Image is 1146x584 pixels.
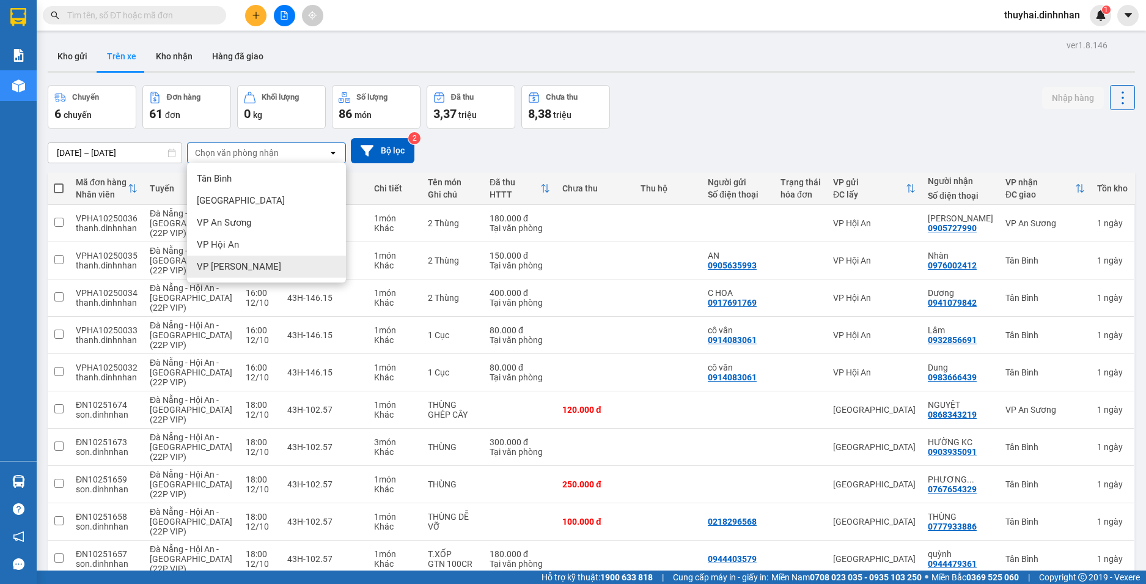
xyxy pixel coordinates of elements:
[146,42,202,71] button: Kho nhận
[1005,190,1075,199] div: ĐC giao
[458,110,477,120] span: triệu
[553,110,571,120] span: triệu
[246,410,275,420] div: 12/10
[428,400,477,420] div: THÙNG GHÉP CÂY
[781,177,821,187] div: Trạng thái
[1067,39,1107,52] div: ver 1.8.146
[1097,256,1128,265] div: 1
[1005,554,1085,564] div: Tân Bình
[1104,517,1123,527] span: ngày
[1104,554,1123,564] span: ngày
[374,223,416,233] div: Khác
[13,558,24,570] span: message
[374,447,416,457] div: Khác
[374,549,416,559] div: 1 món
[490,559,550,569] div: Tại văn phòng
[197,261,281,273] span: VP [PERSON_NAME]
[490,223,550,233] div: Tại văn phòng
[428,330,477,340] div: 1 Cục
[1005,330,1085,340] div: Tân Bình
[76,522,138,531] div: son.dinhnhan
[287,330,362,340] div: 43H-146.15
[354,110,372,120] span: món
[928,363,993,372] div: Dung
[76,190,128,199] div: Nhân viên
[48,143,182,163] input: Select a date range.
[246,512,275,522] div: 18:00
[708,251,768,261] div: AN
[374,363,416,372] div: 1 món
[1102,6,1111,14] sup: 1
[150,470,232,499] span: Đà Nẵng - Hội An - [GEOGRAPHIC_DATA] (22P VIP)
[928,549,993,559] div: quỳnh
[1097,405,1128,415] div: 1
[195,147,279,159] div: Chọn văn phòng nhận
[70,172,144,205] th: Toggle SortBy
[1097,218,1128,228] div: 1
[244,106,251,121] span: 0
[1123,10,1134,21] span: caret-down
[1005,177,1075,187] div: VP nhận
[708,554,757,564] div: 0944403579
[428,479,477,489] div: THÙNG
[1005,479,1085,489] div: Tân Bình
[76,363,138,372] div: VPHA10250032
[374,261,416,270] div: Khác
[833,330,916,340] div: VP Hội An
[1097,442,1128,452] div: 1
[12,49,25,62] img: solution-icon
[427,85,515,129] button: Đã thu3,37 triệu
[1005,256,1085,265] div: Tân Bình
[931,571,1019,584] span: Miền Bắc
[490,190,540,199] div: HTTT
[433,106,457,121] span: 3,37
[490,372,550,382] div: Tại văn phòng
[76,400,138,410] div: ĐN10251674
[928,191,993,201] div: Số điện thoại
[253,110,262,120] span: kg
[302,5,323,26] button: aim
[332,85,421,129] button: Số lượng86món
[287,517,362,527] div: 43H-102.57
[246,522,275,531] div: 12/10
[1104,256,1123,265] span: ngày
[1042,87,1104,109] button: Nhập hàng
[490,177,540,187] div: Đã thu
[673,571,768,584] span: Cung cấp máy in - giấy in:
[51,11,59,20] span: search
[408,132,421,144] sup: 2
[1104,405,1123,415] span: ngày
[165,110,180,120] span: đơn
[967,475,974,484] span: ...
[308,11,317,20] span: aim
[274,5,295,26] button: file-add
[1028,571,1030,584] span: |
[833,442,916,452] div: [GEOGRAPHIC_DATA]
[374,298,416,308] div: Khác
[928,437,993,447] div: HƯỜNG KC
[708,298,757,308] div: 0917691769
[451,93,474,102] div: Đã thu
[246,475,275,484] div: 18:00
[76,447,138,457] div: son.dinhnhan
[928,447,977,457] div: 0903935091
[928,223,977,233] div: 0905727990
[76,177,128,187] div: Mã đơn hàng
[1097,330,1128,340] div: 1
[150,320,232,350] span: Đà Nẵng - Hội An - [GEOGRAPHIC_DATA] (22P VIP)
[428,549,477,559] div: T.XỐP
[546,93,578,102] div: Chưa thu
[928,288,993,298] div: Dương
[928,298,977,308] div: 0941079842
[490,213,550,223] div: 180.000 đ
[328,148,338,158] svg: open
[833,479,916,489] div: [GEOGRAPHIC_DATA]
[1097,554,1128,564] div: 1
[76,484,138,494] div: son.dinhnhan
[428,218,477,228] div: 2 Thùng
[76,325,138,335] div: VPHA10250033
[827,172,922,205] th: Toggle SortBy
[928,213,993,223] div: Quỳnh Như
[287,293,362,303] div: 43H-146.15
[48,85,136,129] button: Chuyến6chuyến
